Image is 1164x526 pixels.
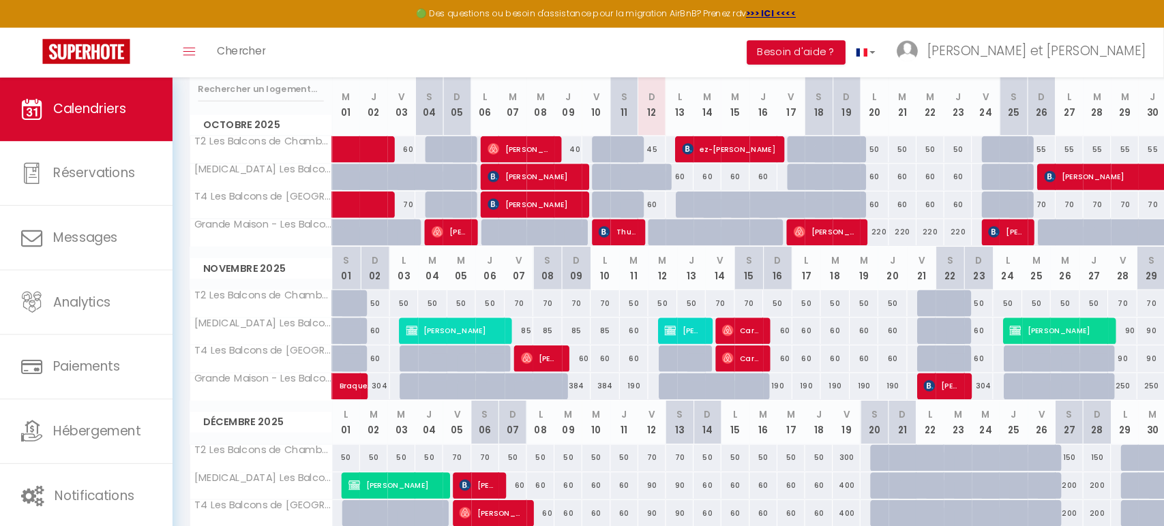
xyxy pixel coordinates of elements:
div: 55 [1067,131,1094,156]
span: T2 Les Balcons de Chambéry [185,279,321,289]
div: 55 [1094,131,1120,156]
img: logout [1132,42,1149,59]
abbr: L [386,244,390,257]
div: 60 [826,184,853,209]
div: 50 [595,279,623,304]
div: 384 [540,358,568,384]
span: [PERSON_NAME] [441,480,503,506]
div: 60 [880,184,907,209]
div: 50 [907,131,934,156]
div: 50 [733,279,761,304]
span: Chercher [208,42,255,56]
th: 19 [800,70,826,131]
div: 60 [1120,305,1148,330]
th: 03 [372,70,399,131]
th: 23 [907,70,934,131]
div: 70 [1014,184,1041,209]
th: 16 [733,237,761,279]
div: 60 [761,305,789,330]
th: 29 [1092,237,1120,279]
th: 10 [567,237,595,279]
th: 04 [402,237,430,279]
th: 10 [559,70,586,131]
div: 220 [880,211,907,236]
div: 60 [346,305,374,330]
div: 50 [854,131,880,156]
abbr: M [1077,87,1085,99]
abbr: V [383,87,389,99]
th: 06 [453,70,479,131]
span: Braque Maëlys [326,351,357,377]
th: 07 [479,385,506,427]
a: >>> ICI <<<< [717,7,764,18]
div: 60 [613,184,640,209]
th: 03 [372,385,399,427]
th: 16 [720,70,747,131]
span: [PERSON_NAME] [501,331,536,357]
th: 09 [533,70,559,131]
abbr: V [569,87,576,99]
span: Messages [51,219,113,236]
th: 27 [1037,237,1065,279]
span: Paiements [51,343,115,360]
span: Hébergement [51,405,135,422]
abbr: J [356,87,361,99]
th: 05 [426,70,452,131]
div: 50 [374,279,402,304]
abbr: V [689,244,695,257]
div: 50 [430,279,458,304]
th: 18 [788,237,816,279]
th: 26 [987,385,1014,427]
span: T2 Les Balcons de Chambéry [185,131,321,141]
abbr: M [1050,87,1058,99]
th: 02 [346,385,372,427]
div: 60 [540,332,568,357]
abbr: L [1025,87,1029,99]
div: 85 [540,305,568,330]
th: 15 [706,237,734,279]
span: Grande Maison - Les Balcons de [GEOGRAPHIC_DATA] [185,358,321,369]
th: 11 [586,385,613,427]
abbr: M [411,244,419,257]
th: 08 [506,70,533,131]
abbr: M [702,87,711,99]
div: 50 [402,279,430,304]
th: 30 [1120,237,1148,279]
span: [MEDICAL_DATA] Les Balcons de Chambéry [185,305,321,315]
abbr: D [357,244,363,257]
span: Octobre 2025 [183,110,318,130]
div: 60 [788,305,816,330]
span: T4 Les Balcons de [GEOGRAPHIC_DATA] [185,332,321,342]
th: 05 [430,237,458,279]
div: 45 [613,131,640,156]
div: 50 [1120,279,1148,304]
abbr: M [676,87,684,99]
th: 12 [623,237,651,279]
th: 09 [533,385,559,427]
abbr: J [855,244,861,257]
abbr: M [799,244,807,257]
th: 28 [1064,237,1092,279]
div: 70 [706,279,734,304]
div: 40 [533,131,559,156]
th: 30 [1094,70,1120,131]
abbr: J [918,87,923,99]
span: [PERSON_NAME] [468,130,531,156]
th: 26 [987,70,1014,131]
div: 70 [1064,279,1092,304]
th: 27 [1014,385,1041,427]
abbr: M [439,244,447,257]
div: 220 [826,211,853,236]
span: Calendriers [51,96,121,113]
th: 14 [666,385,693,427]
div: 220 [854,211,880,236]
div: 60 [880,157,907,183]
th: 18 [773,385,800,427]
th: 01 [319,385,346,427]
span: Analytics [51,281,106,298]
span: [PERSON_NAME] et [PERSON_NAME] [891,40,1101,57]
div: 60 [854,184,880,209]
th: 11 [595,237,623,279]
div: 60 [567,332,595,357]
abbr: M [1019,244,1028,257]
